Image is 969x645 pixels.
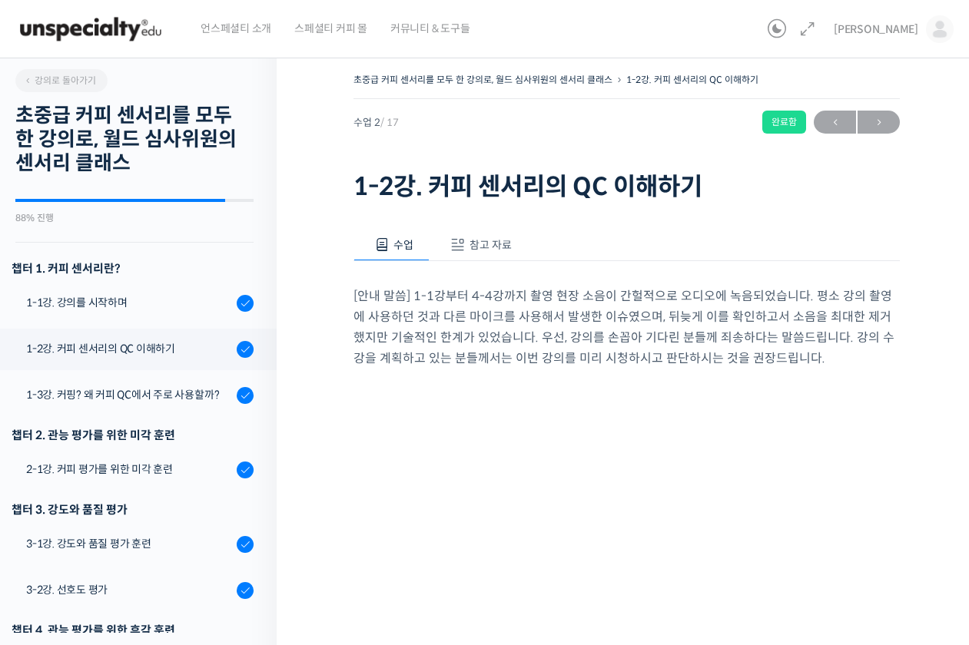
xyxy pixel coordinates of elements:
h3: 챕터 1. 커피 센서리란? [12,258,254,279]
a: 초중급 커피 센서리를 모두 한 강의로, 월드 심사위원의 센서리 클래스 [353,74,612,85]
span: / 17 [380,116,399,129]
div: 1-1강. 강의를 시작하며 [26,294,232,311]
a: 1-2강. 커피 센서리의 QC 이해하기 [626,74,758,85]
span: ← [814,112,856,133]
a: ←이전 [814,111,856,134]
span: 참고 자료 [470,238,512,252]
div: 88% 진행 [15,213,254,223]
span: 수업 [393,238,413,252]
h2: 초중급 커피 센서리를 모두 한 강의로, 월드 심사위원의 센서리 클래스 [15,104,254,176]
div: 3-1강. 강도와 품질 평가 훈련 [26,535,232,552]
p: [안내 말씀] 1-1강부터 4-4강까지 촬영 현장 소음이 간헐적으로 오디오에 녹음되었습니다. 평소 강의 촬영에 사용하던 것과 다른 마이크를 사용해서 발생한 이슈였으며, 뒤늦게... [353,286,900,369]
div: 챕터 3. 강도와 품질 평가 [12,499,254,520]
div: 1-3강. 커핑? 왜 커피 QC에서 주로 사용할까? [26,386,232,403]
a: 강의로 돌아가기 [15,69,108,92]
span: 강의로 돌아가기 [23,74,96,86]
a: 다음→ [858,111,900,134]
div: 챕터 4. 관능 평가를 위한 후각 훈련 [12,620,254,640]
span: → [858,112,900,133]
div: 챕터 2. 관능 평가를 위한 미각 훈련 [12,425,254,445]
div: 3-2강. 선호도 평가 [26,581,232,598]
span: [PERSON_NAME] [834,22,918,36]
div: 완료함 [762,111,806,134]
span: 수업 2 [353,117,399,127]
div: 2-1강. 커피 평가를 위한 미각 훈련 [26,461,232,478]
h1: 1-2강. 커피 센서리의 QC 이해하기 [353,172,900,201]
div: 1-2강. 커피 센서리의 QC 이해하기 [26,340,232,357]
